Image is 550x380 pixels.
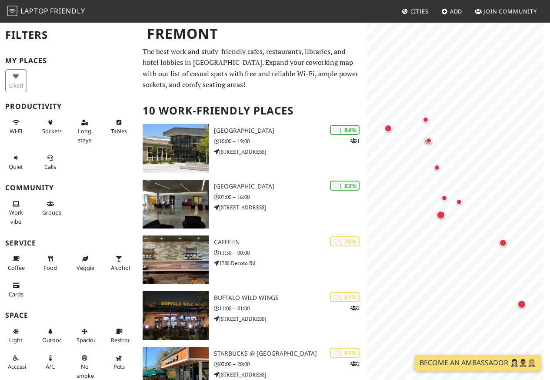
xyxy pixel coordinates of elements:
span: Group tables [42,208,61,216]
button: Coffee [5,252,27,275]
a: CAFFE:iN | 76% CAFFE:iN 11:30 – 00:00 1788 Decoto Rd [137,235,367,284]
img: Milpitas Library [143,124,209,173]
img: Ohlone College Newark Center [143,180,209,229]
h2: 10 Work-Friendly Places [143,98,361,124]
p: [STREET_ADDRESS] [214,315,367,323]
p: 2 [350,360,360,368]
span: Smoke free [77,363,94,379]
div: | 76% [330,236,360,246]
img: Buffalo Wild Wings [143,291,209,340]
span: Add [450,7,463,15]
span: Join Community [483,7,537,15]
div: Map marker [423,135,434,147]
span: Spacious [77,336,100,344]
button: Work vibe [5,197,27,229]
a: Become an Ambassador 🤵🏻‍♀️🤵🏾‍♂️🤵🏼‍♀️ [414,355,541,371]
span: Work-friendly tables [111,127,127,135]
div: Map marker [454,197,464,207]
span: People working [9,208,23,225]
span: Cities [410,7,429,15]
button: Calls [40,151,61,174]
button: Long stays [74,115,96,147]
a: Add [438,3,466,19]
span: Friendly [50,6,85,16]
h3: Starbucks @ [GEOGRAPHIC_DATA] [214,350,367,357]
button: Outdoor [40,324,61,347]
span: Veggie [77,264,94,272]
div: | 61% [330,292,360,302]
p: 1 [350,137,360,145]
img: CAFFE:iN [143,235,209,284]
p: 10:00 – 19:00 [214,137,367,145]
span: Outdoor area [42,336,65,344]
button: Food [40,252,61,275]
p: [STREET_ADDRESS] [214,370,367,379]
span: Laptop [20,6,49,16]
div: Map marker [497,237,509,249]
div: Map marker [383,123,394,134]
button: Alcohol [108,252,130,275]
button: Wi-Fi [5,115,27,138]
button: Cards [5,278,27,301]
span: Pet friendly [113,363,125,370]
a: LaptopFriendly LaptopFriendly [7,4,85,19]
p: 11:00 – 01:00 [214,304,367,313]
div: Map marker [432,162,442,173]
div: Map marker [439,193,450,203]
div: Map marker [435,209,447,221]
button: Groups [40,197,61,220]
button: Tables [108,115,130,138]
button: Restroom [108,324,130,347]
span: Food [43,264,57,272]
p: [STREET_ADDRESS] [214,148,367,156]
p: The best work and study-friendly cafes, restaurants, libraries, and hotel lobbies in [GEOGRAPHIC_... [143,46,361,91]
button: Sockets [40,115,61,138]
p: 07:00 – 16:00 [214,193,367,201]
div: | 83% [330,181,360,191]
h2: Filters [5,22,132,48]
button: Veggie [74,252,96,275]
span: Air conditioned [46,363,55,370]
p: 03:00 – 20:00 [214,360,367,368]
a: Join Community [471,3,540,19]
span: Quiet [9,163,23,171]
button: Quiet [5,151,27,174]
p: 2 [350,304,360,312]
span: Alcohol [111,264,130,272]
span: Restroom [111,336,137,344]
button: Pets [108,351,130,374]
a: Milpitas Library | 84% 1 [GEOGRAPHIC_DATA] 10:00 – 19:00 [STREET_ADDRESS] [137,124,367,173]
span: Accessible [8,363,34,370]
div: Map marker [420,114,431,125]
span: Long stays [78,127,91,144]
div: | 84% [330,125,360,135]
span: Video/audio calls [44,163,56,171]
p: 11:30 – 00:00 [214,249,367,257]
h3: Space [5,311,132,319]
span: Credit cards [9,290,23,298]
h3: Service [5,239,132,247]
img: LaptopFriendly [7,6,17,16]
a: Cities [398,3,432,19]
button: A/C [40,351,61,374]
button: Light [5,324,27,347]
h3: [GEOGRAPHIC_DATA] [214,183,367,190]
h3: [GEOGRAPHIC_DATA] [214,127,367,135]
h3: Community [5,184,132,192]
button: Accessible [5,351,27,374]
span: Power sockets [42,127,62,135]
a: Buffalo Wild Wings | 61% 2 Buffalo Wild Wings 11:00 – 01:00 [STREET_ADDRESS] [137,291,367,340]
div: Map marker [516,298,528,310]
span: Coffee [8,264,25,272]
a: Ohlone College Newark Center | 83% [GEOGRAPHIC_DATA] 07:00 – 16:00 [STREET_ADDRESS] [137,180,367,229]
button: Spacious [74,324,96,347]
h3: Productivity [5,102,132,111]
h3: Buffalo Wild Wings [214,294,367,302]
h3: My Places [5,57,132,65]
h3: CAFFE:iN [214,239,367,246]
div: Map marker [423,135,434,146]
div: | 61% [330,348,360,358]
span: Natural light [9,336,23,344]
span: Stable Wi-Fi [10,127,22,135]
h1: Fremont [140,22,365,46]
